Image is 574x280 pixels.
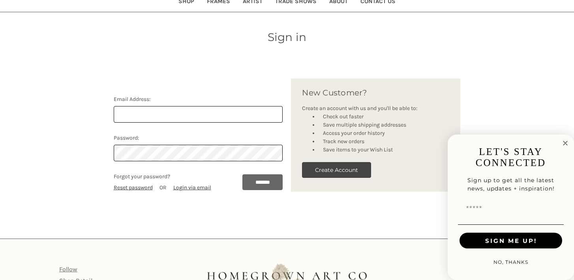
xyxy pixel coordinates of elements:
span: LET'S STAY CONNECTED [476,146,546,168]
a: Login via email [173,184,211,191]
li: Check out faster [319,112,449,121]
button: NO, THANKS [490,254,532,270]
a: Follow [59,265,77,273]
a: Reset password [114,184,153,191]
li: Save items to your Wish List [319,146,449,154]
button: Create Account [302,162,371,178]
li: Save multiple shipping addresses [319,121,449,129]
p: Forgot your password? [114,172,211,181]
li: Access your order history [319,129,449,137]
button: SIGN ME UP! [460,233,562,248]
li: Track new orders [319,137,449,146]
button: Close dialog [561,138,570,148]
h2: New Customer? [302,87,449,99]
a: Create Account [302,169,371,176]
div: FLYOUT Form [448,134,574,280]
h1: Sign in [109,29,465,45]
label: Password: [114,134,283,142]
span: Sign up to get all the latest news, updates + inspiration! [467,177,555,192]
p: Create an account with us and you'll be able to: [302,104,449,112]
label: Email Address: [114,95,283,103]
span: OR [159,184,167,191]
input: Email [460,201,562,217]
